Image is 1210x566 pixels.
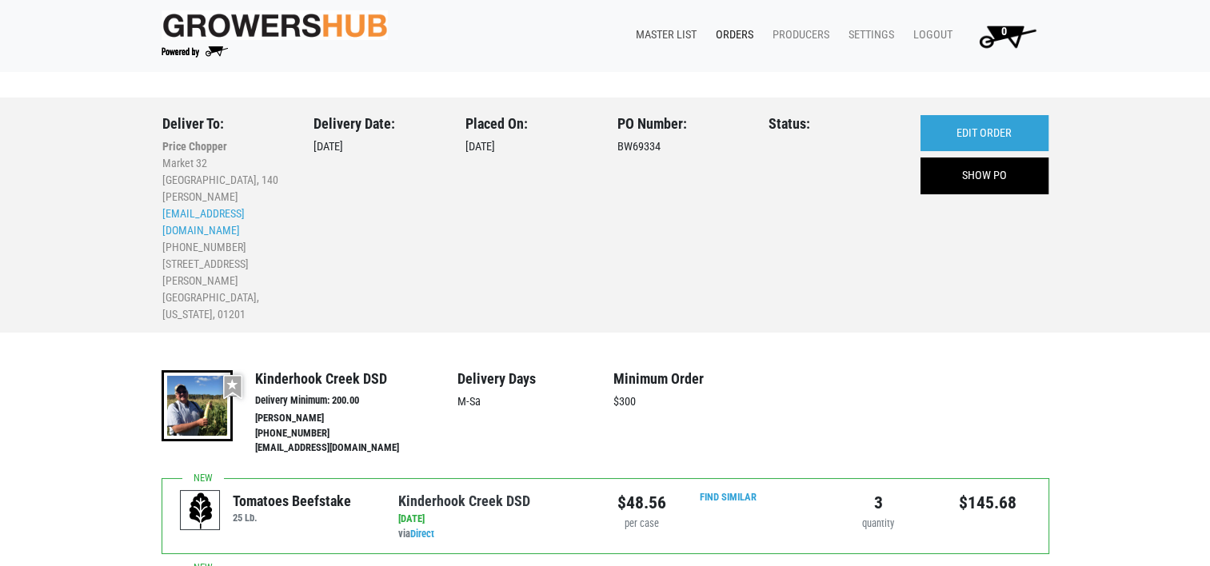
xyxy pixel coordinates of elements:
[162,10,389,40] img: original-fc7597fdc6adbb9d0e2ae620e786d1a2.jpg
[233,512,351,524] h6: 25 Lb.
[959,20,1049,52] a: 0
[769,115,897,133] h3: Status:
[617,115,745,133] h3: PO Number:
[255,440,457,456] li: [EMAIL_ADDRESS][DOMAIN_NAME]
[313,115,441,324] div: [DATE]
[162,370,233,441] img: thumbnail-090b6f636918ed6916eef32b8074a337.jpg
[162,115,290,133] h3: Deliver To:
[398,512,593,542] div: via
[181,491,221,531] img: placeholder-variety-43d6402dacf2d531de610a020419775a.svg
[613,370,769,388] h4: Minimum Order
[398,512,593,527] div: [DATE]
[1001,25,1007,38] span: 0
[617,516,666,532] div: per case
[162,140,227,153] b: Price Chopper
[162,239,290,256] li: [PHONE_NUMBER]
[972,20,1043,52] img: Cart
[862,517,894,529] span: quantity
[465,115,593,324] div: [DATE]
[313,115,441,133] h3: Delivery Date:
[703,20,760,50] a: Orders
[836,20,901,50] a: Settings
[255,393,457,409] li: Delivery Minimum: 200.00
[162,155,290,189] li: Market 32 [GEOGRAPHIC_DATA], 140
[465,115,593,133] h3: Placed On:
[836,490,921,516] div: 3
[457,393,613,411] p: M-Sa
[920,157,1048,194] a: SHOW PO
[162,46,228,58] img: Powered by Big Wheelbarrow
[920,115,1048,152] a: EDIT ORDER
[700,491,757,503] a: Find Similar
[162,207,245,237] a: [EMAIL_ADDRESS][DOMAIN_NAME]
[255,426,457,441] li: [PHONE_NUMBER]
[233,490,351,512] div: Tomatoes Beefstake
[162,256,290,289] li: [STREET_ADDRESS][PERSON_NAME]
[457,370,613,388] h4: Delivery Days
[398,492,530,509] a: Kinderhook Creek DSD
[162,289,290,323] li: [GEOGRAPHIC_DATA], [US_STATE], 01201
[410,528,434,540] a: Direct
[255,370,457,388] h4: Kinderhook Creek DSD
[617,490,666,516] div: $48.56
[901,20,959,50] a: Logout
[617,140,661,153] span: BW69334
[945,490,1031,516] div: $145.68
[162,189,290,205] li: [PERSON_NAME]
[623,20,703,50] a: Master List
[255,411,457,426] li: [PERSON_NAME]
[613,393,769,411] p: $300
[760,20,836,50] a: Producers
